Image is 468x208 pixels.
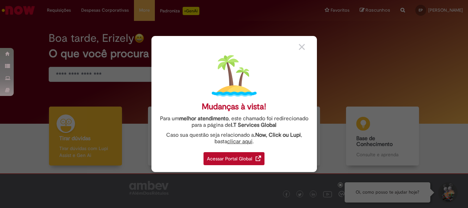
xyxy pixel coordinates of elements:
[157,115,312,129] div: Para um , este chamado foi redirecionado para a página de
[231,118,276,129] a: I.T Services Global
[202,102,266,112] div: Mudanças à vista!
[157,132,312,145] div: Caso sua questão seja relacionado a , basta .
[204,148,264,165] a: Acessar Portal Global
[254,132,301,138] strong: .Now, Click ou Lupi
[212,53,257,98] img: island.png
[204,152,264,165] div: Acessar Portal Global
[179,115,229,122] strong: melhor atendimento
[227,134,253,145] a: clicar aqui
[299,44,305,50] img: close_button_grey.png
[256,156,261,161] img: redirect_link.png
